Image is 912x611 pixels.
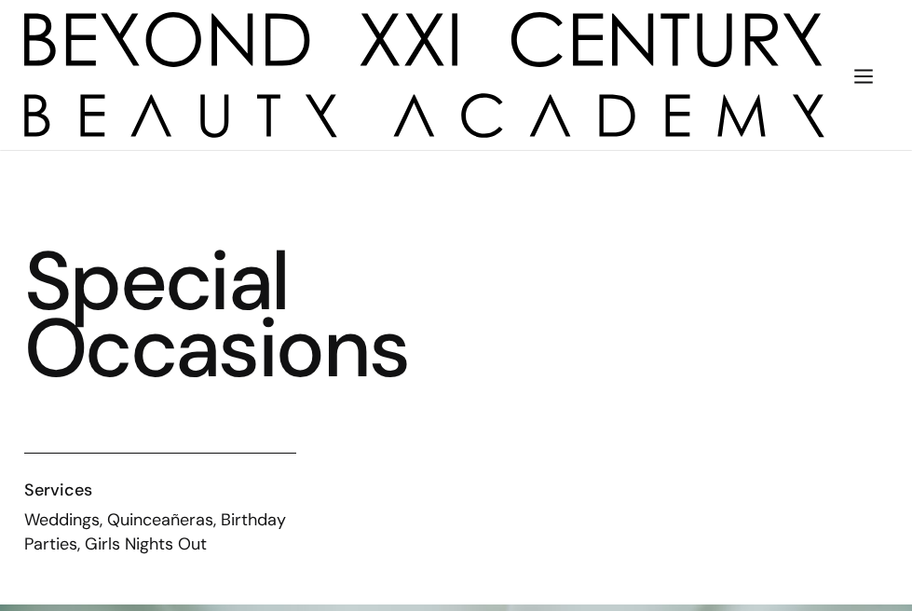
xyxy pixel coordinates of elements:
img: beyond 21st century beauty academy logo [24,12,824,138]
h6: Services [24,478,296,502]
a: home [24,12,824,138]
div: Weddings, Quinceañeras, Birthday Parties, Girls Nights Out [24,508,296,556]
h1: Special Occasions [24,248,484,382]
div: menu [839,50,888,101]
